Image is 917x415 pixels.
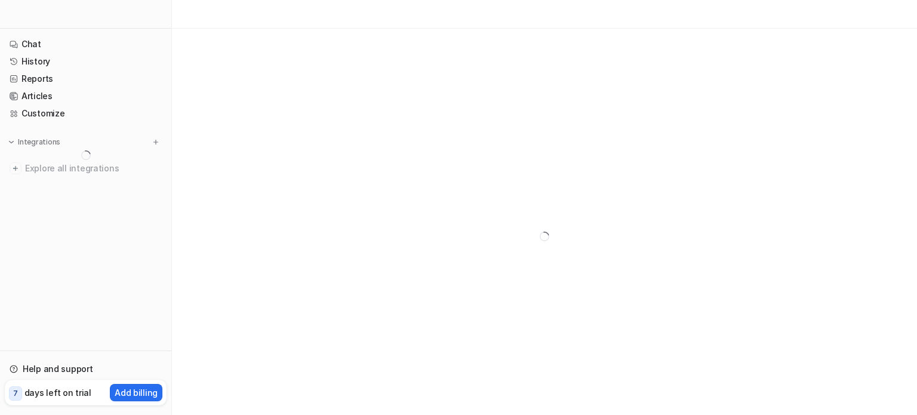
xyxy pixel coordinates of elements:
[5,160,167,177] a: Explore all integrations
[18,137,60,147] p: Integrations
[5,136,64,148] button: Integrations
[24,386,91,399] p: days left on trial
[152,138,160,146] img: menu_add.svg
[5,53,167,70] a: History
[5,105,167,122] a: Customize
[5,70,167,87] a: Reports
[10,162,21,174] img: explore all integrations
[5,361,167,377] a: Help and support
[5,88,167,104] a: Articles
[115,386,158,399] p: Add billing
[25,159,162,178] span: Explore all integrations
[7,138,16,146] img: expand menu
[5,36,167,53] a: Chat
[110,384,162,401] button: Add billing
[13,388,18,399] p: 7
